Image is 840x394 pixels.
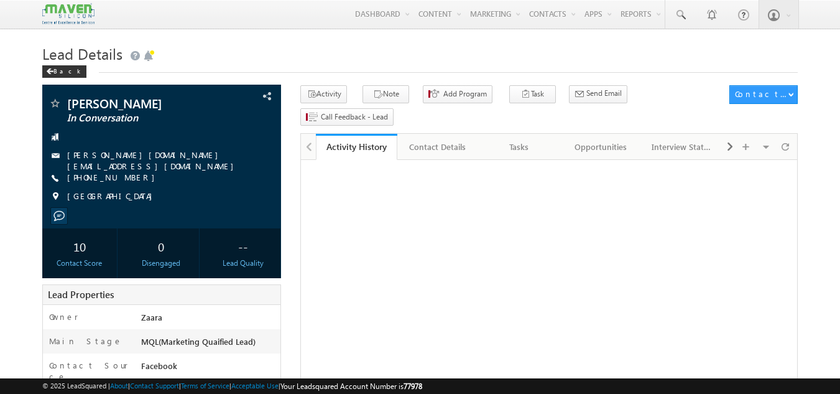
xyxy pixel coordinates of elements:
div: Interview Status [652,139,712,154]
div: Activity History [325,141,388,152]
label: Owner [49,311,78,322]
span: [GEOGRAPHIC_DATA] [67,190,159,203]
div: Tasks [489,139,549,154]
div: Facebook [138,360,281,377]
span: In Conversation [67,112,215,124]
span: Zaara [141,312,162,322]
img: Custom Logo [42,3,95,25]
div: MQL(Marketing Quaified Lead) [138,335,281,353]
span: Call Feedback - Lead [321,111,388,123]
span: Send Email [586,88,622,99]
a: Terms of Service [181,382,229,390]
div: Lead Quality [208,258,277,269]
div: 10 [45,235,114,258]
button: Note [362,85,409,103]
a: Contact Support [130,382,179,390]
a: Back [42,65,93,75]
span: Lead Properties [48,288,114,301]
button: Task [509,85,556,103]
a: Opportunities [560,134,642,160]
span: © 2025 LeadSquared | | | | | [42,380,422,392]
button: Contact Actions [729,85,798,104]
button: Send Email [569,85,627,103]
button: Call Feedback - Lead [300,108,394,126]
div: 0 [127,235,196,258]
div: Opportunities [570,139,630,154]
span: Lead Details [42,44,122,63]
button: Add Program [423,85,492,103]
a: Activity History [316,134,397,160]
div: Contact Details [407,139,468,154]
a: Contact Details [397,134,479,160]
div: Disengaged [127,258,196,269]
span: [PERSON_NAME] [67,97,215,110]
button: Activity [300,85,347,103]
a: Acceptable Use [231,382,279,390]
span: Your Leadsquared Account Number is [280,382,422,391]
span: [PHONE_NUMBER] [67,172,161,184]
div: Back [42,65,86,78]
label: Main Stage [49,335,122,347]
a: Tasks [479,134,560,160]
span: 77978 [404,382,422,391]
div: Contact Actions [735,88,788,100]
a: [PERSON_NAME][DOMAIN_NAME][EMAIL_ADDRESS][DOMAIN_NAME] [67,149,240,171]
div: -- [208,235,277,258]
a: Interview Status [642,134,723,160]
div: Contact Score [45,258,114,269]
a: About [110,382,128,390]
span: Add Program [443,88,487,100]
label: Contact Source [49,360,129,382]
